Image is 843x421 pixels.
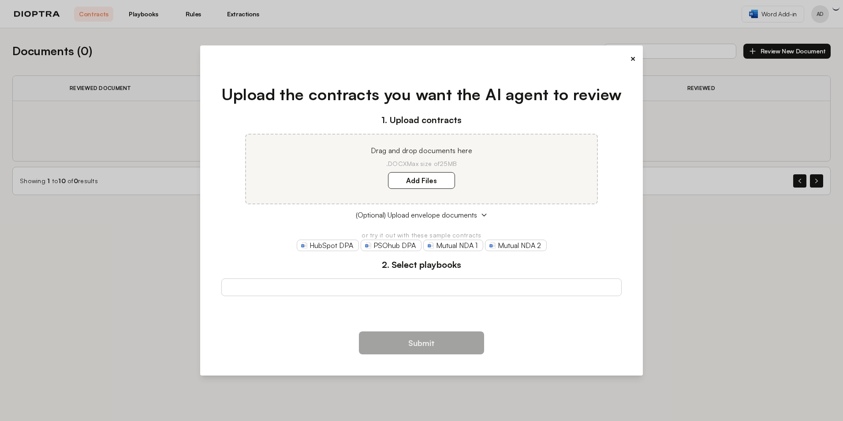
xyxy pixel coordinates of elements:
p: or try it out with these sample contracts [221,231,622,240]
button: Submit [359,331,484,354]
a: HubSpot DPA [297,240,359,251]
h3: 2. Select playbooks [221,258,622,271]
h1: Upload the contracts you want the AI agent to review [221,83,622,106]
a: Mutual NDA 1 [423,240,483,251]
span: (Optional) Upload envelope documents [356,210,477,220]
label: Add Files [388,172,455,189]
p: .DOCX Max size of 25MB [257,159,586,168]
button: × [630,53,636,65]
button: (Optional) Upload envelope documents [221,210,622,220]
p: Drag and drop documents here [257,145,586,156]
h3: 1. Upload contracts [221,113,622,127]
a: PSOhub DPA [361,240,421,251]
a: Mutual NDA 2 [485,240,547,251]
